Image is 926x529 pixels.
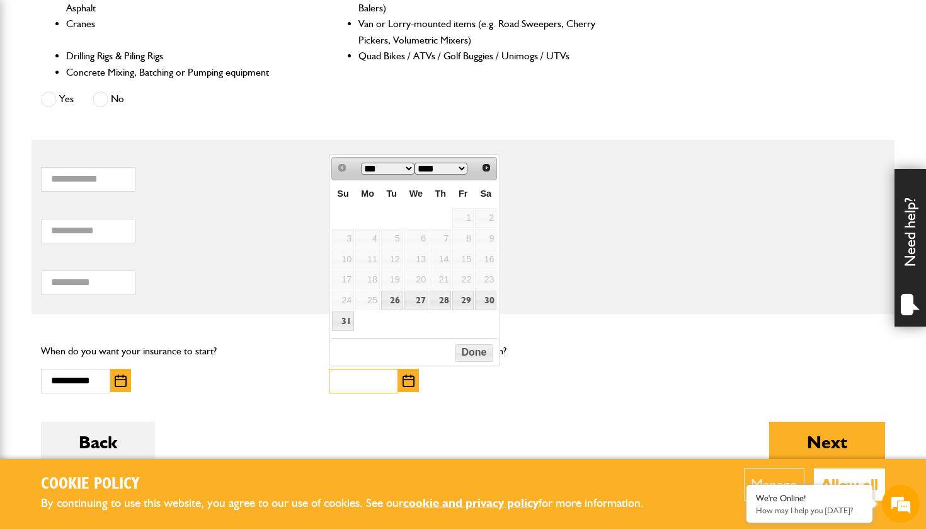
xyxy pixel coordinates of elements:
span: Monday [361,189,374,199]
img: Choose date [403,375,414,387]
span: Friday [459,189,467,199]
img: d_20077148190_company_1631870298795_20077148190 [21,70,53,88]
button: Manage [744,468,804,501]
div: Chat with us now [66,71,212,87]
li: Van or Lorry-mounted items (e.g. Road Sweepers, Cherry Pickers, Volumetric Mixers) [358,16,597,48]
span: Tuesday [387,189,397,199]
li: Drilling Rigs & Piling Rigs [66,48,305,64]
label: No [93,91,124,107]
span: Sunday [337,189,348,199]
span: Thursday [435,189,446,199]
a: 27 [404,291,428,310]
div: Need help? [895,169,926,327]
li: Concrete Mixing, Batching or Pumping equipment [66,64,305,81]
p: When do you want your insurance to start? [41,343,310,359]
a: 30 [475,291,496,310]
h2: Cookie Policy [41,475,665,494]
input: Enter your phone number [16,191,230,219]
li: Quad Bikes / ATVs / Golf Buggies / Unimogs / UTVs [358,48,597,64]
textarea: Type your message and hit 'Enter' [16,228,230,378]
button: Back [41,422,155,462]
a: Next [477,159,496,177]
a: 31 [332,311,354,331]
input: Enter your email address [16,154,230,182]
a: 29 [452,291,474,310]
span: Saturday [480,189,491,199]
p: How may I help you today? [756,506,863,515]
a: 28 [430,291,451,310]
button: Next [769,422,885,462]
span: Next [481,163,491,173]
input: Enter your last name [16,117,230,144]
a: 26 [381,291,403,310]
div: We're Online! [756,493,863,504]
button: Done [455,344,493,362]
button: Allow all [814,468,885,501]
span: Wednesday [409,189,423,199]
p: By continuing to use this website, you agree to our use of cookies. See our for more information. [41,494,665,513]
li: Cranes [66,16,305,48]
label: Yes [41,91,74,107]
img: Choose date [115,375,127,387]
div: Minimize live chat window [207,6,237,37]
em: Start Chat [171,388,229,405]
a: cookie and privacy policy [403,496,539,510]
